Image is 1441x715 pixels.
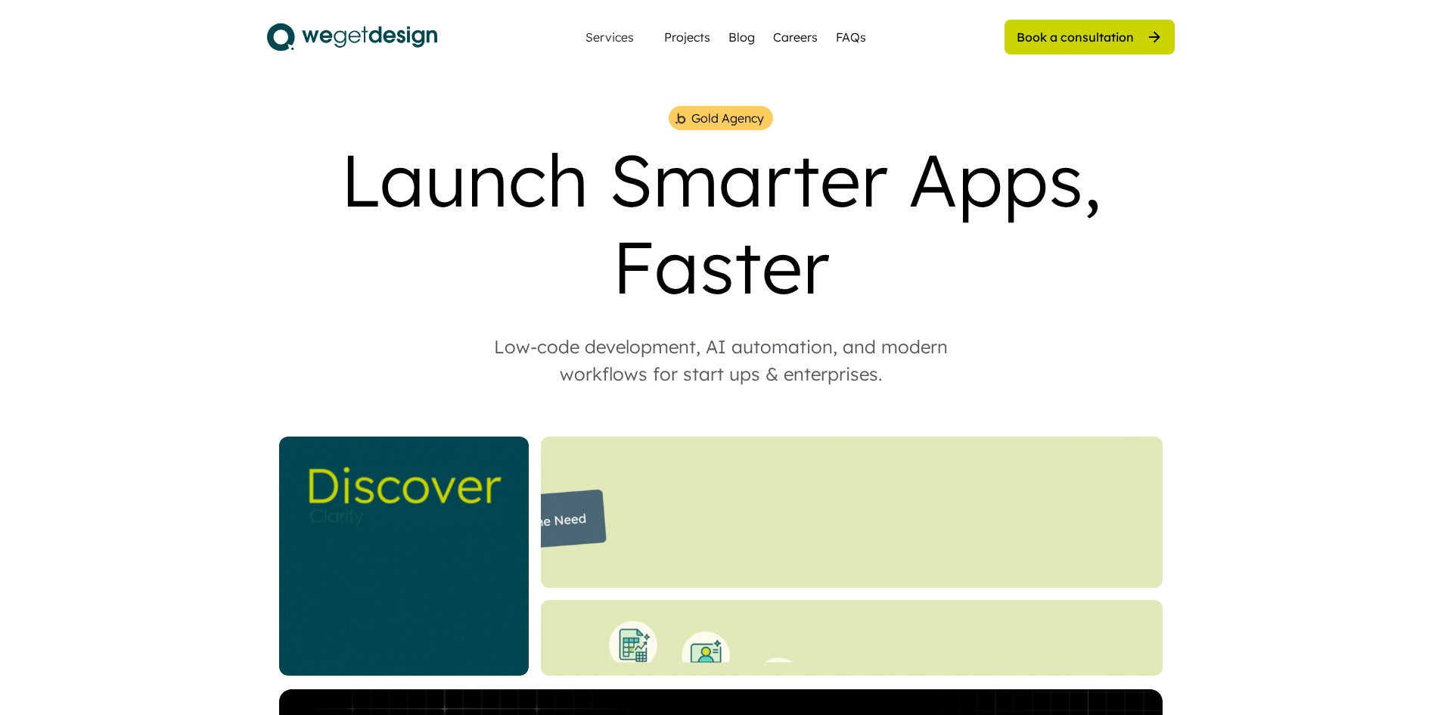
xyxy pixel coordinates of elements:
a: Blog [728,28,755,46]
img: Bottom%20Landing%20%281%29.gif [541,600,1163,676]
img: bubble%201.png [674,111,687,126]
a: FAQs [836,28,866,46]
a: Projects [664,28,710,46]
div: Low-code development, AI automation, and modern workflows for start ups & enterprises. [464,333,978,387]
img: Website%20Landing%20%284%29.gif [541,437,1163,588]
div: Launch Smarter Apps, Faster [267,136,1175,310]
div: Services [579,31,640,43]
a: Careers [773,28,818,46]
img: logo.svg [267,18,437,56]
div: Gold Agency [691,109,764,127]
div: Book a consultation [1017,29,1134,45]
img: _Website%20Square%20V2%20%282%29.gif [279,437,529,676]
